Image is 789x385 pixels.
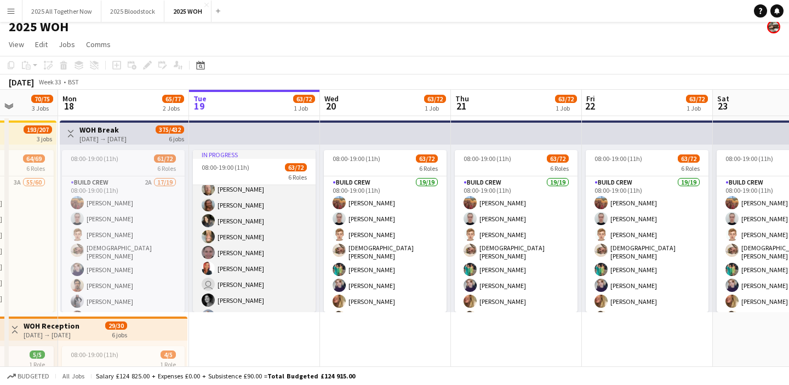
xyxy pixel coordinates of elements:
[157,164,176,173] span: 6 Roles
[60,372,87,380] span: All jobs
[37,134,52,143] div: 3 jobs
[717,94,729,104] span: Sat
[9,39,24,49] span: View
[294,104,315,112] div: 1 Job
[585,100,595,112] span: 22
[267,372,355,380] span: Total Budgeted £124 915.00
[586,94,595,104] span: Fri
[96,372,355,380] div: Salary £124 825.00 + Expenses £0.00 + Subsistence £90.00 =
[26,164,45,173] span: 6 Roles
[687,104,707,112] div: 1 Job
[681,164,700,173] span: 6 Roles
[4,37,28,51] a: View
[163,104,184,112] div: 2 Jobs
[23,154,45,163] span: 64/69
[547,154,569,163] span: 63/72
[62,150,185,312] app-job-card: 08:00-19:00 (11h)61/726 RolesBuild Crew2A17/1908:00-19:00 (11h)[PERSON_NAME][PERSON_NAME][PERSON_...
[29,360,45,369] span: 1 Role
[32,104,53,112] div: 3 Jobs
[202,163,249,171] span: 08:00-19:00 (11h)
[79,135,127,143] div: [DATE] → [DATE]
[455,150,578,312] app-job-card: 08:00-19:00 (11h)63/726 RolesBuild Crew19/1908:00-19:00 (11h)[PERSON_NAME][PERSON_NAME][PERSON_NA...
[285,163,307,171] span: 63/72
[86,39,111,49] span: Comms
[82,37,115,51] a: Comms
[455,94,469,104] span: Thu
[31,95,53,103] span: 70/75
[555,95,577,103] span: 63/72
[35,39,48,49] span: Edit
[324,94,339,104] span: Wed
[31,37,52,51] a: Edit
[161,350,176,359] span: 4/5
[105,321,127,330] span: 29/30
[454,100,469,112] span: 21
[193,94,207,104] span: Tue
[101,1,164,22] button: 2025 Bloodstock
[112,330,127,339] div: 6 jobs
[5,370,51,382] button: Budgeted
[586,150,708,312] app-job-card: 08:00-19:00 (11h)63/726 RolesBuild Crew19/1908:00-19:00 (11h)[PERSON_NAME][PERSON_NAME][PERSON_NA...
[154,154,176,163] span: 61/72
[24,321,79,331] h3: WOH Reception
[725,154,773,163] span: 08:00-19:00 (11h)
[293,95,315,103] span: 63/72
[419,164,438,173] span: 6 Roles
[193,150,316,159] div: In progress
[169,134,184,143] div: 6 jobs
[71,154,118,163] span: 08:00-19:00 (11h)
[556,104,576,112] div: 1 Job
[59,39,75,49] span: Jobs
[678,154,700,163] span: 63/72
[24,331,79,339] div: [DATE] → [DATE]
[333,154,380,163] span: 08:00-19:00 (11h)
[18,372,49,380] span: Budgeted
[164,1,211,22] button: 2025 WOH
[716,100,729,112] span: 23
[192,100,207,112] span: 19
[193,150,316,312] app-job-card: In progress08:00-19:00 (11h)63/726 Roles[PERSON_NAME][PERSON_NAME][PERSON_NAME][PERSON_NAME][PERS...
[162,95,184,103] span: 65/77
[36,78,64,86] span: Week 33
[160,360,176,369] span: 1 Role
[324,150,447,312] app-job-card: 08:00-19:00 (11h)63/726 RolesBuild Crew19/1908:00-19:00 (11h)[PERSON_NAME][PERSON_NAME][PERSON_NA...
[594,154,642,163] span: 08:00-19:00 (11h)
[62,94,77,104] span: Mon
[30,350,45,359] span: 5/5
[9,77,34,88] div: [DATE]
[71,350,118,359] span: 08:00-19:00 (11h)
[323,100,339,112] span: 20
[9,19,68,35] h1: 2025 WOH
[68,78,79,86] div: BST
[686,95,708,103] span: 63/72
[22,1,101,22] button: 2025 All Together Now
[54,37,79,51] a: Jobs
[288,173,307,181] span: 6 Roles
[156,125,184,134] span: 375/432
[24,125,52,134] span: 193/207
[550,164,569,173] span: 6 Roles
[79,125,127,135] h3: WOH Break
[61,100,77,112] span: 18
[464,154,511,163] span: 08:00-19:00 (11h)
[425,104,445,112] div: 1 Job
[767,20,780,33] app-user-avatar: Emily Applegate
[424,95,446,103] span: 63/72
[416,154,438,163] span: 63/72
